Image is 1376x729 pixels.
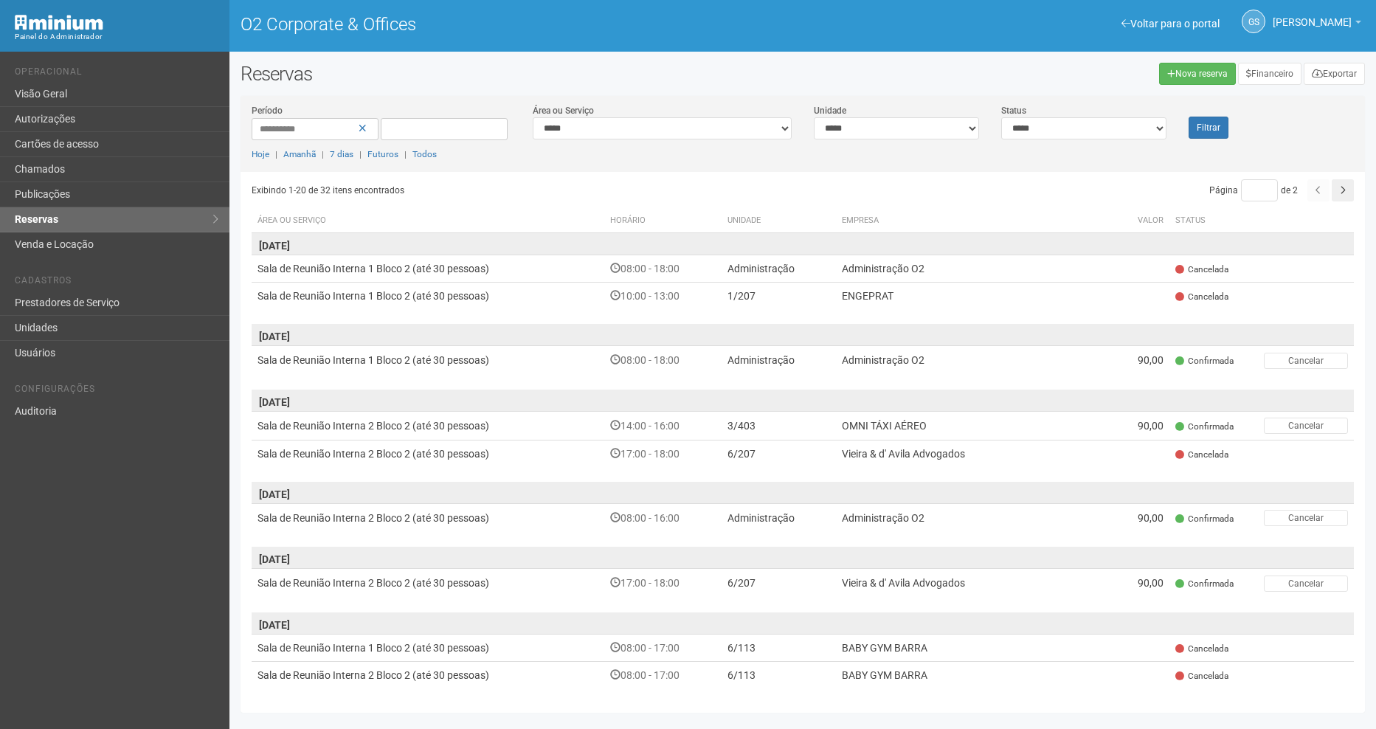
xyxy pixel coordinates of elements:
[330,149,353,159] a: 7 dias
[252,411,604,440] td: Sala de Reunião Interna 2 Bloco 2 (até 30 pessoas)
[322,149,324,159] span: |
[836,411,1106,440] td: OMNI TÁXI AÉREO
[722,255,836,283] td: Administração
[15,15,103,30] img: Minium
[1175,670,1228,683] span: Cancelada
[1175,263,1228,276] span: Cancelada
[1189,117,1228,139] button: Filtrar
[604,440,722,467] td: 17:00 - 18:00
[1107,569,1169,598] td: 90,00
[836,209,1106,233] th: Empresa
[1107,209,1169,233] th: Valor
[252,661,604,688] td: Sala de Reunião Interna 2 Bloco 2 (até 30 pessoas)
[259,240,290,252] strong: [DATE]
[1273,18,1361,30] a: [PERSON_NAME]
[722,569,836,598] td: 6/207
[1175,513,1234,525] span: Confirmada
[604,634,722,661] td: 08:00 - 17:00
[1175,355,1234,367] span: Confirmada
[836,634,1106,661] td: BABY GYM BARRA
[604,411,722,440] td: 14:00 - 16:00
[1107,346,1169,375] td: 90,00
[1238,63,1301,85] a: Financeiro
[252,179,803,201] div: Exibindo 1-20 de 32 itens encontrados
[259,619,290,631] strong: [DATE]
[275,149,277,159] span: |
[15,30,218,44] div: Painel do Administrador
[1264,576,1348,592] button: Cancelar
[283,149,316,159] a: Amanhã
[241,63,792,85] h2: Reservas
[1242,10,1265,33] a: GS
[836,661,1106,688] td: BABY GYM BARRA
[722,634,836,661] td: 6/113
[1175,291,1228,303] span: Cancelada
[252,255,604,283] td: Sala de Reunião Interna 1 Bloco 2 (até 30 pessoas)
[1169,209,1258,233] th: Status
[836,503,1106,532] td: Administração O2
[1264,353,1348,369] button: Cancelar
[404,149,407,159] span: |
[259,553,290,565] strong: [DATE]
[604,661,722,688] td: 08:00 - 17:00
[259,488,290,500] strong: [DATE]
[252,209,604,233] th: Área ou Serviço
[722,209,836,233] th: Unidade
[252,104,283,117] label: Período
[252,346,604,375] td: Sala de Reunião Interna 1 Bloco 2 (até 30 pessoas)
[604,255,722,283] td: 08:00 - 18:00
[836,346,1106,375] td: Administração O2
[359,149,362,159] span: |
[252,283,604,310] td: Sala de Reunião Interna 1 Bloco 2 (até 30 pessoas)
[836,255,1106,283] td: Administração O2
[1175,578,1234,590] span: Confirmada
[252,503,604,532] td: Sala de Reunião Interna 2 Bloco 2 (até 30 pessoas)
[604,346,722,375] td: 08:00 - 18:00
[1175,449,1228,461] span: Cancelada
[533,104,594,117] label: Área ou Serviço
[259,396,290,408] strong: [DATE]
[259,331,290,342] strong: [DATE]
[1264,510,1348,526] button: Cancelar
[1107,411,1169,440] td: 90,00
[836,283,1106,310] td: ENGEPRAT
[1175,421,1234,433] span: Confirmada
[604,569,722,598] td: 17:00 - 18:00
[722,503,836,532] td: Administração
[722,661,836,688] td: 6/113
[252,149,269,159] a: Hoje
[1175,643,1228,655] span: Cancelada
[722,411,836,440] td: 3/403
[722,440,836,467] td: 6/207
[1264,418,1348,434] button: Cancelar
[252,569,604,598] td: Sala de Reunião Interna 2 Bloco 2 (até 30 pessoas)
[1001,104,1026,117] label: Status
[836,440,1106,467] td: Vieira & d' Avila Advogados
[15,275,218,291] li: Cadastros
[412,149,437,159] a: Todos
[1304,63,1365,85] button: Exportar
[604,283,722,310] td: 10:00 - 13:00
[1107,503,1169,532] td: 90,00
[1159,63,1236,85] a: Nova reserva
[722,346,836,375] td: Administração
[15,384,218,399] li: Configurações
[836,569,1106,598] td: Vieira & d' Avila Advogados
[252,440,604,467] td: Sala de Reunião Interna 2 Bloco 2 (até 30 pessoas)
[1209,185,1298,196] span: Página de 2
[241,15,792,34] h1: O2 Corporate & Offices
[604,503,722,532] td: 08:00 - 16:00
[252,634,604,661] td: Sala de Reunião Interna 1 Bloco 2 (até 30 pessoas)
[1121,18,1220,30] a: Voltar para o portal
[367,149,398,159] a: Futuros
[1273,2,1352,28] span: Gabriela Souza
[15,66,218,82] li: Operacional
[722,283,836,310] td: 1/207
[604,209,722,233] th: Horário
[814,104,846,117] label: Unidade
